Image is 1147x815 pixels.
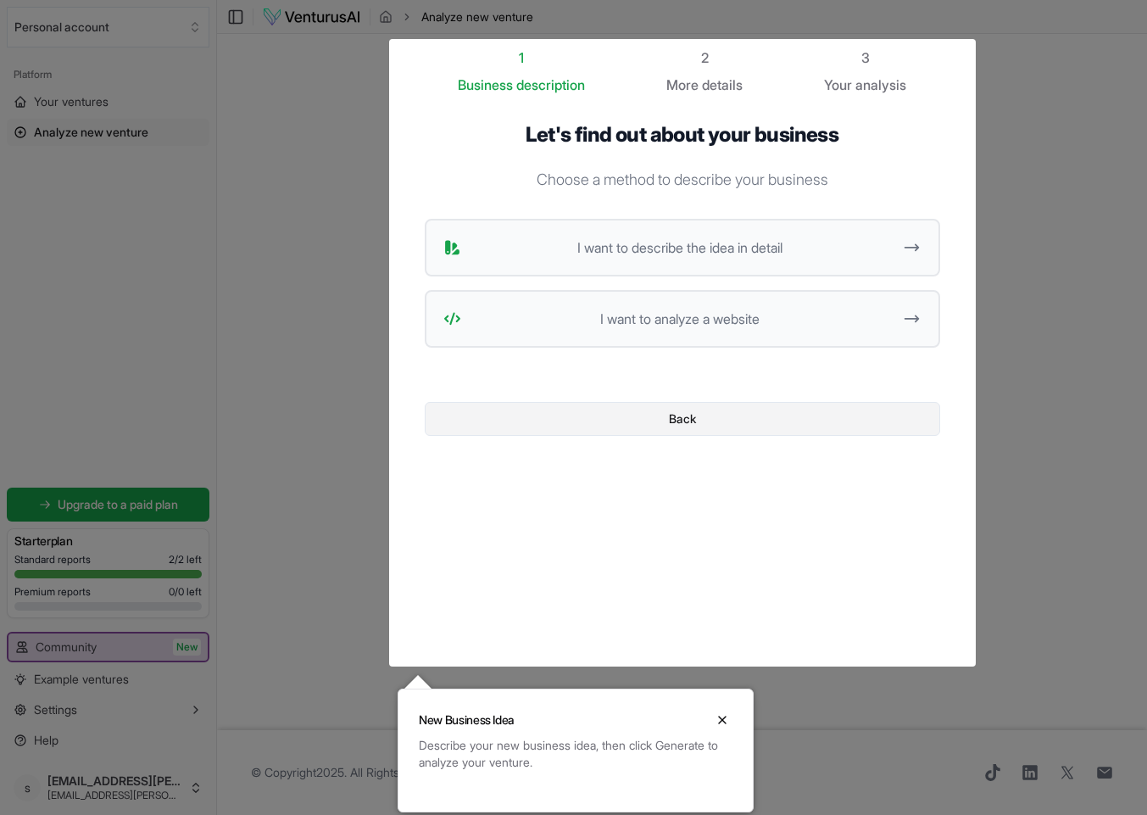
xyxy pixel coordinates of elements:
div: 2 [666,47,743,68]
button: I want to describe the idea in detail [425,219,940,276]
button: Close [712,710,732,730]
span: analysis [855,76,906,93]
h3: Starter plan [14,533,202,550]
a: Analyze new venture [7,119,209,146]
nav: breadcrumb [379,8,533,25]
button: Back [425,402,940,436]
button: I want to analyze a website [425,290,940,348]
span: 2 / 2 left [169,553,202,567]
a: Upgrade to a paid plan [7,488,209,522]
div: Platform [7,61,209,88]
span: © Copyright 2025 . All Rights Reserved by . [251,764,554,781]
span: New [173,639,201,656]
span: 0 / 0 left [169,585,202,599]
span: Standard reports [14,553,91,567]
span: s [14,774,41,801]
a: Example ventures [7,666,209,693]
p: Choose a method to describe your business [425,168,940,192]
a: CommunityNew [8,634,208,661]
button: Settings [7,696,209,723]
span: description [516,76,585,93]
span: [EMAIL_ADDRESS][PERSON_NAME][DOMAIN_NAME] [47,773,182,789]
a: Help [7,727,209,754]
span: Upgrade to a paid plan [58,496,178,513]
div: 3 [824,47,906,68]
span: Community [36,639,97,656]
img: logo [262,7,361,27]
span: I want to describe the idea in detail [468,237,893,258]
div: Describe your new business idea, then click Generate to analyze your venture. [419,737,732,771]
span: Your ventures [34,93,109,110]
span: More [666,75,699,95]
span: Analyze new venture [421,8,533,25]
button: s[EMAIL_ADDRESS][PERSON_NAME][DOMAIN_NAME][EMAIL_ADDRESS][PERSON_NAME][DOMAIN_NAME] [7,768,209,808]
div: 1 [458,47,585,68]
span: Business [458,75,513,95]
span: I want to analyze a website [468,309,893,329]
span: Your [824,75,852,95]
span: [EMAIL_ADDRESS][PERSON_NAME][DOMAIN_NAME] [47,789,182,802]
a: Your ventures [7,88,209,115]
span: details [702,76,743,93]
span: Settings [34,701,77,718]
span: Analyze new venture [34,124,148,141]
span: Example ventures [34,671,129,688]
h3: New Business Idea [419,712,515,728]
span: Premium reports [14,585,91,599]
button: Select an organization [7,7,209,47]
span: Help [34,732,58,749]
h1: Let's find out about your business [425,122,940,148]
